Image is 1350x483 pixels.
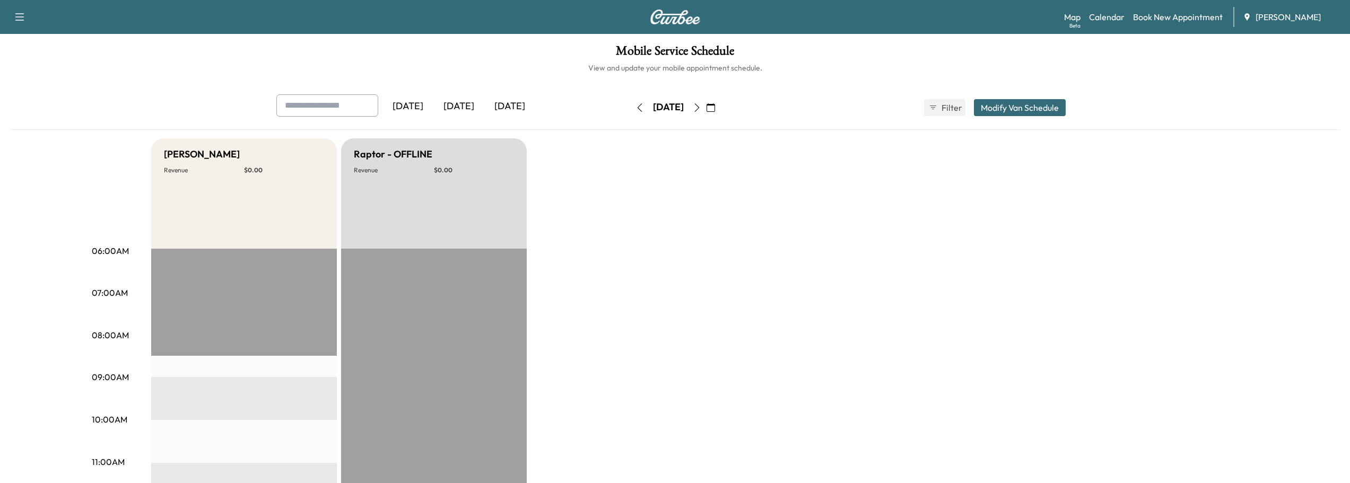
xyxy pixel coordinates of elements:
button: Filter [924,99,965,116]
a: MapBeta [1064,11,1081,23]
p: $ 0.00 [434,166,514,174]
p: 07:00AM [92,286,128,299]
h1: Mobile Service Schedule [11,45,1339,63]
a: Calendar [1089,11,1125,23]
p: 06:00AM [92,244,129,257]
span: [PERSON_NAME] [1256,11,1321,23]
div: [DATE] [653,101,684,114]
p: Revenue [164,166,244,174]
p: 11:00AM [92,455,125,468]
h5: Raptor - OFFLINE [354,147,432,162]
p: 09:00AM [92,371,129,383]
img: Curbee Logo [650,10,701,24]
p: 10:00AM [92,413,127,426]
a: Book New Appointment [1133,11,1223,23]
h5: [PERSON_NAME] [164,147,240,162]
p: $ 0.00 [244,166,324,174]
div: Beta [1069,22,1081,30]
div: [DATE] [382,94,433,119]
h6: View and update your mobile appointment schedule. [11,63,1339,73]
div: [DATE] [433,94,484,119]
p: Revenue [354,166,434,174]
button: Modify Van Schedule [974,99,1066,116]
span: Filter [942,101,961,114]
div: [DATE] [484,94,535,119]
p: 08:00AM [92,329,129,341]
